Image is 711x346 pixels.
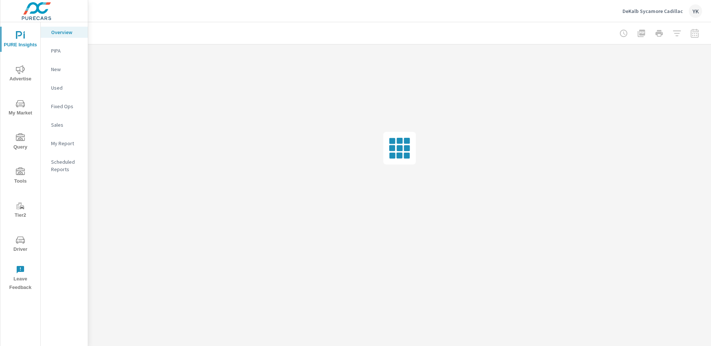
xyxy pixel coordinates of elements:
div: Overview [41,27,88,38]
span: Tier2 [3,202,38,220]
div: PIPA [41,45,88,56]
div: Fixed Ops [41,101,88,112]
span: My Market [3,99,38,117]
div: New [41,64,88,75]
p: Fixed Ops [51,103,82,110]
p: My Report [51,140,82,147]
p: Sales [51,121,82,129]
span: Driver [3,236,38,254]
div: My Report [41,138,88,149]
div: Sales [41,119,88,130]
p: DeKalb Sycamore Cadillac [622,8,683,14]
span: Tools [3,167,38,186]
div: Used [41,82,88,93]
span: PURE Insights [3,31,38,49]
div: nav menu [0,22,40,295]
span: Advertise [3,65,38,83]
p: Scheduled Reports [51,158,82,173]
p: New [51,66,82,73]
span: Leave Feedback [3,265,38,292]
div: Scheduled Reports [41,156,88,175]
p: PIPA [51,47,82,54]
span: Query [3,133,38,152]
div: YK [689,4,702,18]
p: Overview [51,29,82,36]
p: Used [51,84,82,92]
